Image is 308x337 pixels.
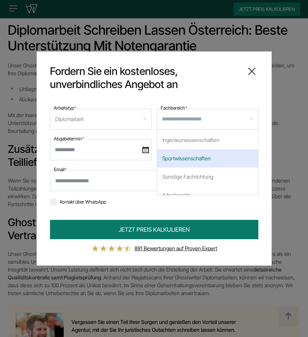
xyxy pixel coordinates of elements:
label: Kontakt über WhatsApp [50,199,106,204]
span: Fordern Sie ein kostenloses, unverbindliches Angebot an [50,65,240,91]
div: Ingenieurwissenschaften [157,131,258,149]
div: Sonstige Fachrichtung [157,168,258,186]
div: Diplomarbeit [55,114,84,124]
img: date [142,147,149,153]
div: Arbeitsrecht [157,186,258,204]
div: Sportwissenschaften [157,149,258,168]
label: Fachbereich [161,104,187,112]
input: date [50,139,152,160]
label: Abgabetermin [54,135,84,143]
label: Email [54,166,67,173]
a: 891 Bewertungen auf Proven Expert [135,245,217,252]
button: JETZT PREIS KALKULIEREN [50,220,258,239]
span: JETZT PREIS KALKULIEREN [119,225,190,234]
label: Arbeitstyp [54,104,76,112]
